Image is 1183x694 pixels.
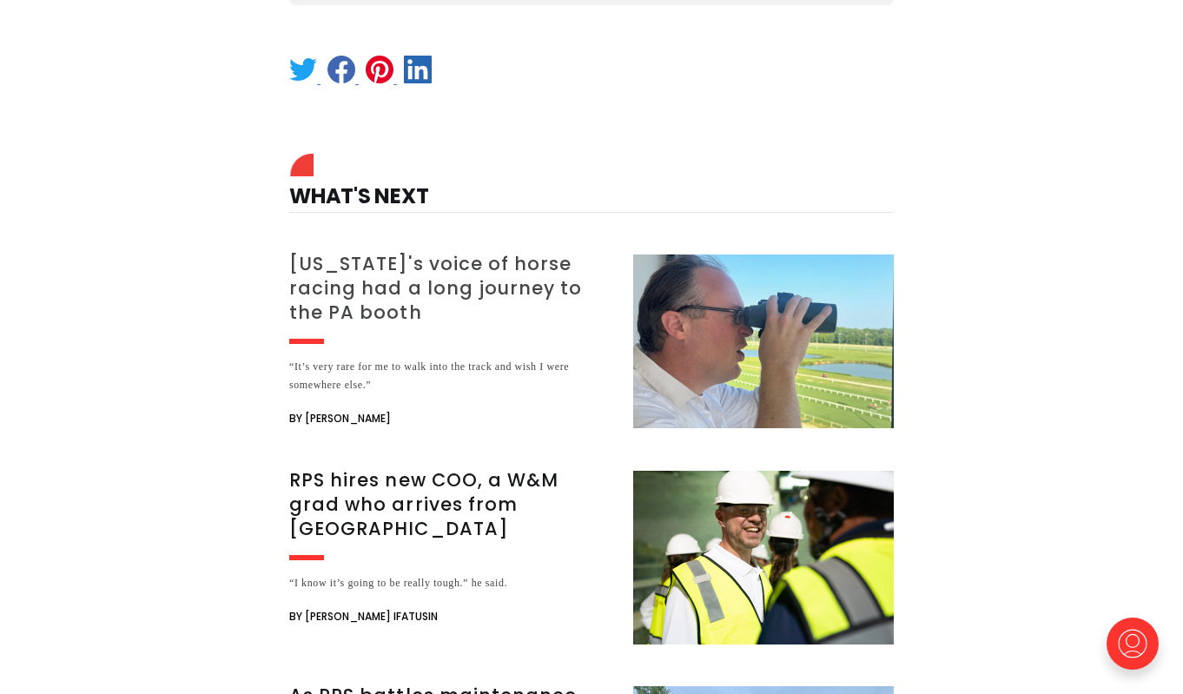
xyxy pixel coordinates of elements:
[289,471,894,644] a: RPS hires new COO, a W&M grad who arrives from [GEOGRAPHIC_DATA] “I know it’s going to be really ...
[633,254,894,428] img: Virginia's voice of horse racing had a long journey to the PA booth
[289,358,612,394] div: “It’s very rare for me to walk into the track and wish I were somewhere else.”
[289,254,894,429] a: [US_STATE]'s voice of horse racing had a long journey to the PA booth “It’s very rare for me to w...
[289,574,612,592] div: “I know it’s going to be really tough.” he said.
[1092,609,1183,694] iframe: portal-trigger
[289,158,894,213] h4: What's Next
[289,408,391,429] span: By [PERSON_NAME]
[289,252,612,325] h3: [US_STATE]'s voice of horse racing had a long journey to the PA booth
[633,471,894,644] img: RPS hires new COO, a W&M grad who arrives from Indianapolis
[289,468,612,541] h3: RPS hires new COO, a W&M grad who arrives from [GEOGRAPHIC_DATA]
[289,606,438,627] span: By [PERSON_NAME] Ifatusin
